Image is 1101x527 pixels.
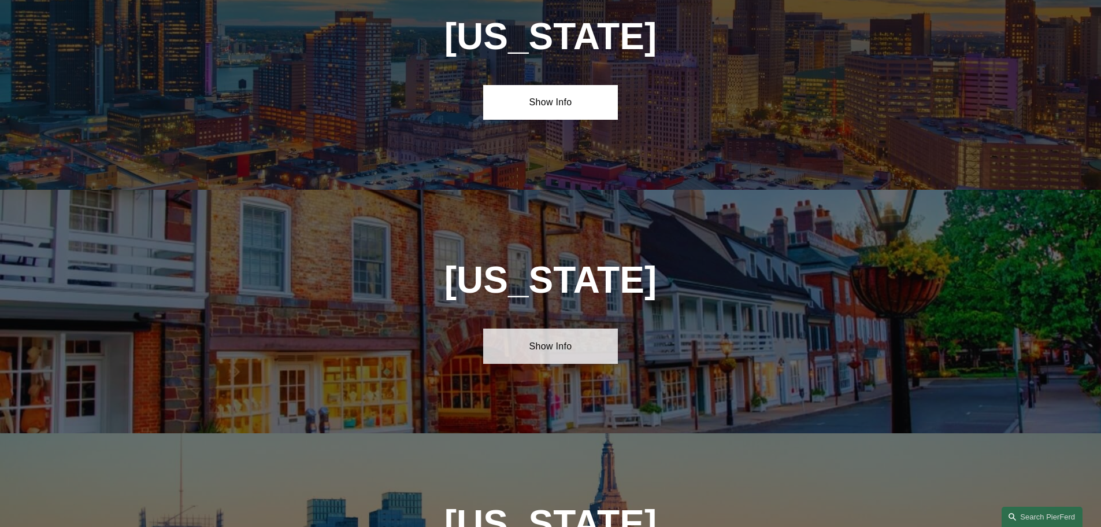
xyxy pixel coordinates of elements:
a: Search this site [1002,507,1083,527]
h1: [US_STATE] [382,259,719,301]
a: Show Info [483,85,618,120]
h1: [US_STATE] [416,16,685,58]
a: Show Info [483,329,618,363]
